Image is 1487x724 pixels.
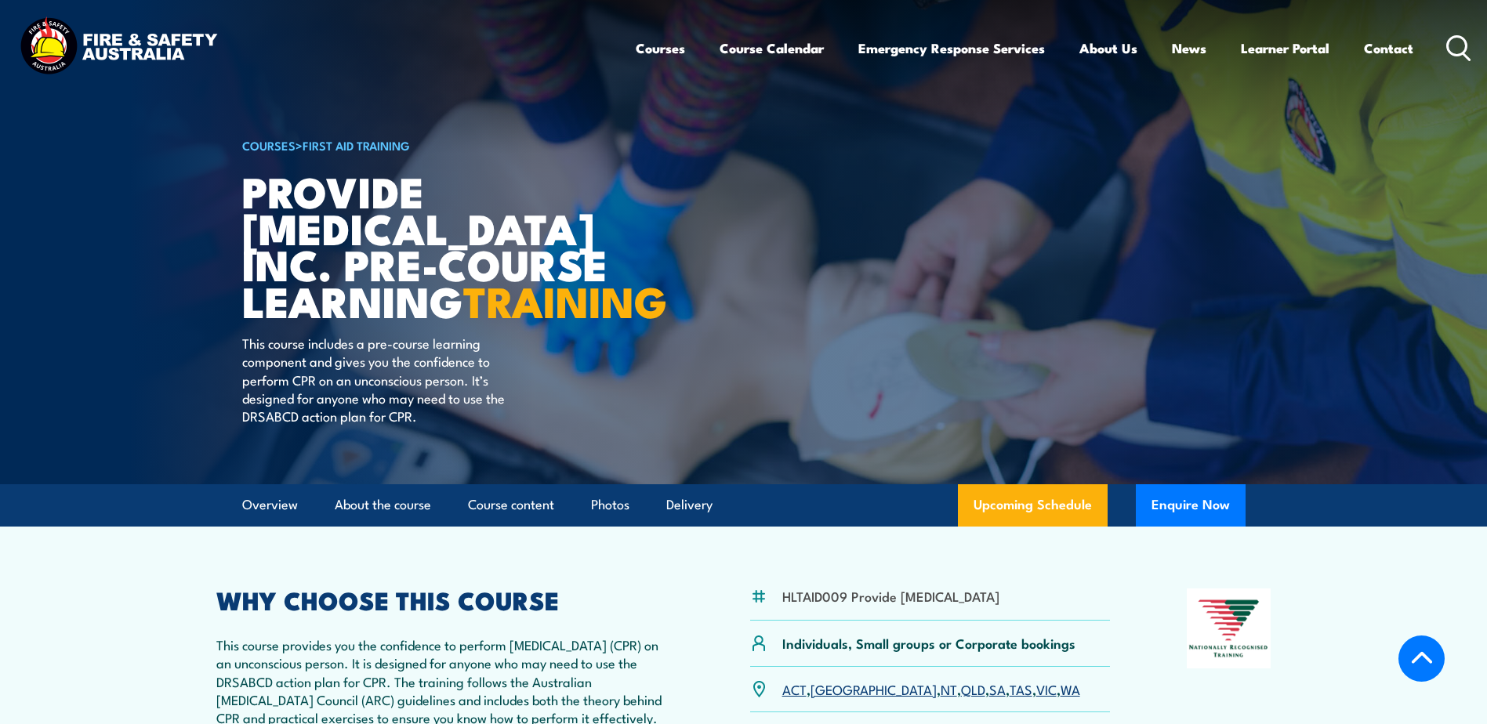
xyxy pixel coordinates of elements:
a: VIC [1036,679,1057,698]
li: HLTAID009 Provide [MEDICAL_DATA] [782,587,999,605]
a: Course content [468,484,554,526]
button: Enquire Now [1136,484,1246,527]
a: Upcoming Schedule [958,484,1108,527]
a: News [1172,27,1206,69]
a: TAS [1010,679,1032,698]
a: [GEOGRAPHIC_DATA] [811,679,937,698]
a: SA [989,679,1006,698]
p: , , , , , , , [782,680,1080,698]
h2: WHY CHOOSE THIS COURSE [216,588,674,610]
strong: TRAINING [463,267,667,332]
a: WA [1061,679,1080,698]
a: NT [941,679,957,698]
a: Overview [242,484,298,526]
a: About the course [335,484,431,526]
a: Photos [591,484,629,526]
a: Contact [1364,27,1413,69]
p: This course includes a pre-course learning component and gives you the confidence to perform CPR ... [242,334,528,425]
a: Courses [636,27,685,69]
h6: > [242,136,629,154]
a: Learner Portal [1241,27,1329,69]
a: COURSES [242,136,296,154]
h1: Provide [MEDICAL_DATA] inc. Pre-course Learning [242,172,629,319]
img: Nationally Recognised Training logo. [1187,588,1271,668]
a: QLD [961,679,985,698]
a: Course Calendar [720,27,824,69]
a: ACT [782,679,807,698]
a: Delivery [666,484,713,526]
p: Individuals, Small groups or Corporate bookings [782,634,1075,652]
a: About Us [1079,27,1137,69]
a: Emergency Response Services [858,27,1045,69]
a: First Aid Training [303,136,410,154]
